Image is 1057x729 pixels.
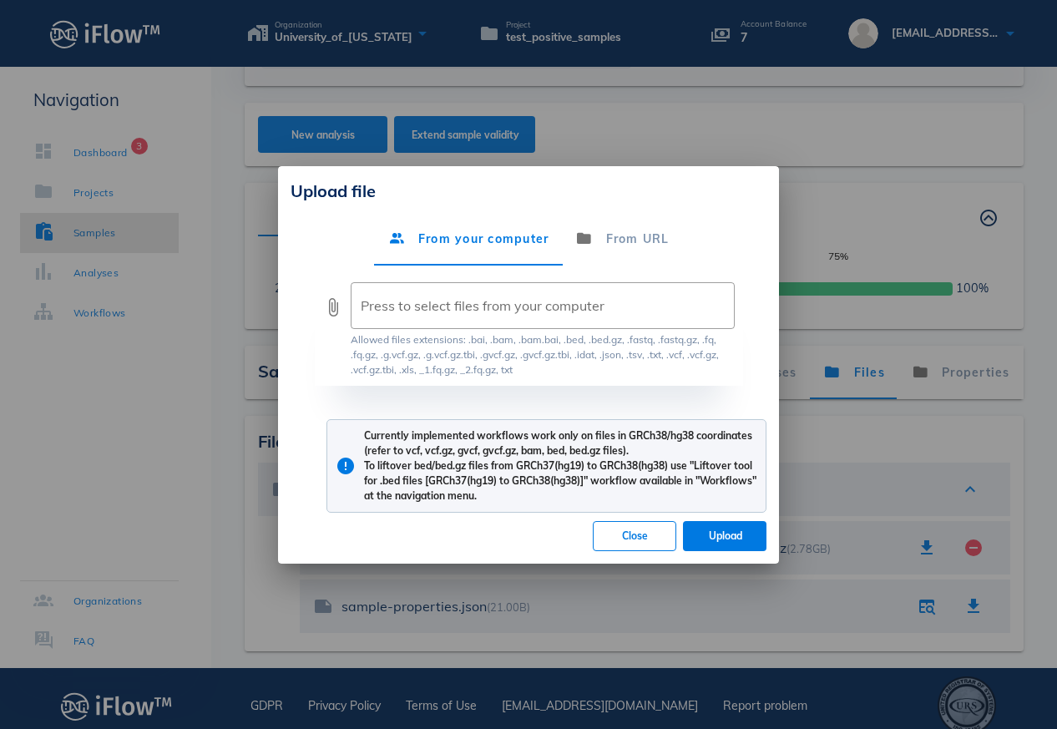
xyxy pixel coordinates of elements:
div: Allowed files extensions: .bai, .bam, .bam.bai, .bed, .bed.gz, .fastq, .fastq.gz, .fq, .fq.gz, .g... [351,332,735,377]
div: From URL [562,212,682,266]
span: Upload [696,529,753,542]
span: Close [607,529,662,542]
iframe: Drift Widget Chat Controller [974,645,1037,709]
div: Upload file [291,179,766,204]
div: Currently implemented workflows work only on files in GRCh38/hg38 coordinates (refer to vcf, vcf.... [364,428,757,504]
button: Close [593,521,676,551]
button: prepend icon [323,297,343,317]
div: From your computer [375,212,563,266]
button: Upload [683,521,766,551]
